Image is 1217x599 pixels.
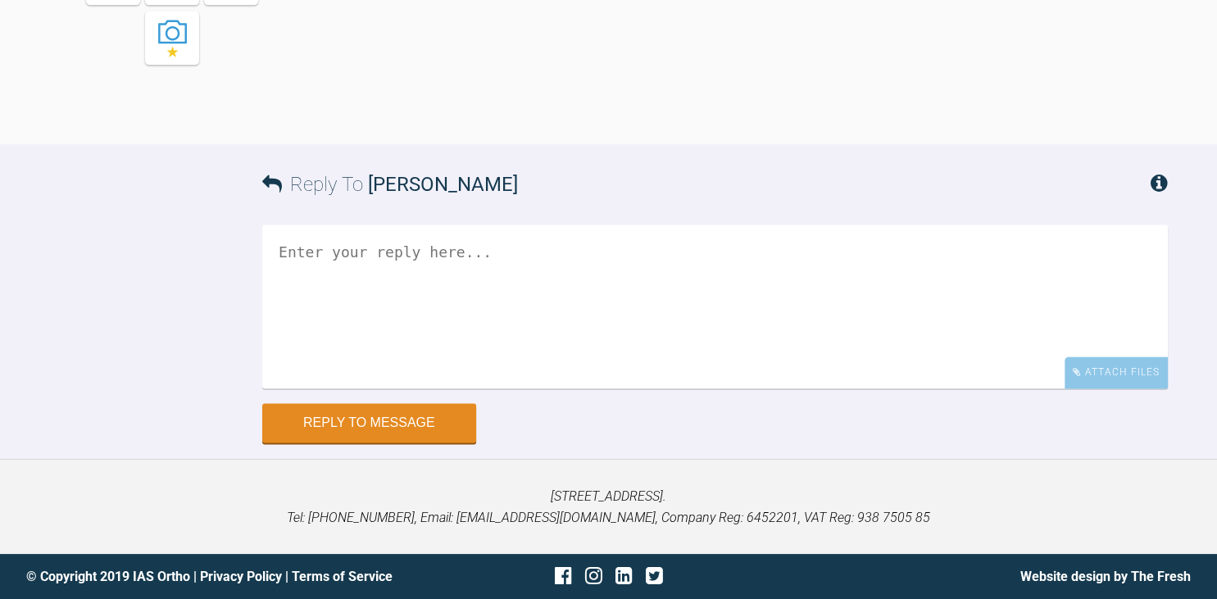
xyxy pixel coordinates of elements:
[262,169,518,200] h3: Reply To
[1020,569,1191,584] a: Website design by The Fresh
[368,173,518,196] span: [PERSON_NAME]
[262,403,476,442] button: Reply to Message
[26,486,1191,528] p: [STREET_ADDRESS]. Tel: [PHONE_NUMBER], Email: [EMAIL_ADDRESS][DOMAIN_NAME], Company Reg: 6452201,...
[1065,356,1168,388] div: Attach Files
[292,569,393,584] a: Terms of Service
[200,569,282,584] a: Privacy Policy
[26,566,415,588] div: © Copyright 2019 IAS Ortho | |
